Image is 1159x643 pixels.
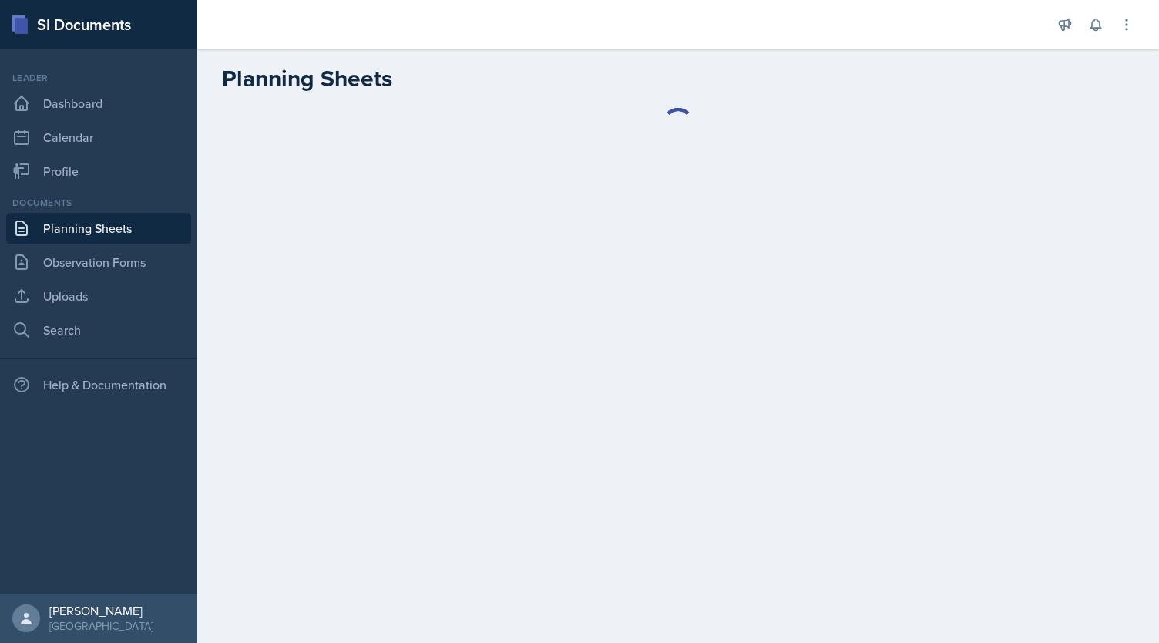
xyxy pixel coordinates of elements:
a: Planning Sheets [6,213,191,244]
div: Help & Documentation [6,369,191,400]
div: Documents [6,196,191,210]
div: [GEOGRAPHIC_DATA] [49,618,153,634]
a: Dashboard [6,88,191,119]
a: Observation Forms [6,247,191,278]
a: Calendar [6,122,191,153]
a: Profile [6,156,191,187]
a: Search [6,315,191,345]
div: [PERSON_NAME] [49,603,153,618]
a: Uploads [6,281,191,311]
div: Leader [6,71,191,85]
h2: Planning Sheets [222,65,392,93]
